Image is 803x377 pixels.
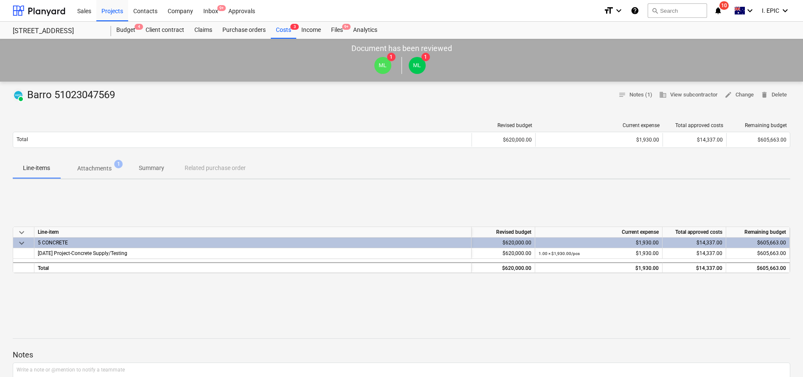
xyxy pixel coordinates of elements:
[296,22,326,39] a: Income
[539,263,659,274] div: $1,930.00
[656,88,721,102] button: View subcontractor
[663,133,726,147] div: $14,337.00
[666,122,723,128] div: Total approved costs
[189,22,217,39] a: Claims
[724,90,754,100] span: Change
[726,238,790,248] div: $605,663.00
[696,250,722,256] span: $14,337.00
[618,91,626,99] span: notes
[14,91,22,99] img: xero.svg
[387,53,396,61] span: 1
[472,133,535,147] div: $620,000.00
[38,238,468,248] div: 5 CONCRETE
[539,251,580,256] small: 1.00 × $1,930.00 / pcs
[539,238,659,248] div: $1,930.00
[761,91,768,99] span: delete
[290,24,299,30] span: 3
[539,248,659,259] div: $1,930.00
[38,250,127,256] span: 3-05-01 Project-Concrete Supply/Testing
[663,227,726,238] div: Total approved costs
[17,136,28,143] p: Total
[721,88,757,102] button: Change
[114,160,123,168] span: 1
[745,6,755,16] i: keyboard_arrow_down
[651,7,658,14] span: search
[757,250,786,256] span: $605,663.00
[271,22,296,39] div: Costs
[217,5,226,11] span: 9+
[409,57,426,74] div: Matt Lebon
[421,53,430,61] span: 1
[648,3,707,18] button: Search
[13,350,790,360] p: Notes
[761,90,787,100] span: Delete
[374,57,391,74] div: Matt Lebon
[348,22,382,39] a: Analytics
[614,6,624,16] i: keyboard_arrow_down
[762,7,779,14] span: I. EPIC
[472,262,535,273] div: $620,000.00
[539,122,660,128] div: Current expense
[539,137,659,143] div: $1,930.00
[351,43,452,54] p: Document has been reviewed
[217,22,271,39] a: Purchase orders
[111,22,140,39] div: Budget
[13,88,24,102] div: Invoice has been synced with Xero and its status is currently PAID
[271,22,296,39] a: Costs3
[535,227,663,238] div: Current expense
[475,122,532,128] div: Revised budget
[472,248,535,259] div: $620,000.00
[13,27,101,36] div: [STREET_ADDRESS]
[724,91,732,99] span: edit
[135,24,143,30] span: 4
[663,238,726,248] div: $14,337.00
[23,164,50,173] p: Line-items
[379,62,387,68] span: ML
[34,262,472,273] div: Total
[413,62,421,68] span: ML
[13,88,118,102] div: Barro 51023047569
[757,88,790,102] button: Delete
[758,137,786,143] span: $605,663.00
[77,164,112,173] p: Attachments
[34,227,472,238] div: Line-item
[472,227,535,238] div: Revised budget
[659,90,718,100] span: View subcontractor
[730,122,787,128] div: Remaining budget
[618,90,652,100] span: Notes (1)
[659,91,667,99] span: business
[604,6,614,16] i: format_size
[139,164,164,173] p: Summary
[726,262,790,273] div: $605,663.00
[719,1,729,10] span: 10
[714,6,722,16] i: notifications
[140,22,189,39] a: Client contract
[326,22,348,39] div: Files
[726,227,790,238] div: Remaining budget
[17,227,27,238] span: keyboard_arrow_down
[342,24,351,30] span: 9+
[780,6,790,16] i: keyboard_arrow_down
[326,22,348,39] a: Files9+
[472,238,535,248] div: $620,000.00
[111,22,140,39] a: Budget4
[17,238,27,248] span: keyboard_arrow_down
[615,88,656,102] button: Notes (1)
[631,6,639,16] i: Knowledge base
[761,336,803,377] iframe: Chat Widget
[663,262,726,273] div: $14,337.00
